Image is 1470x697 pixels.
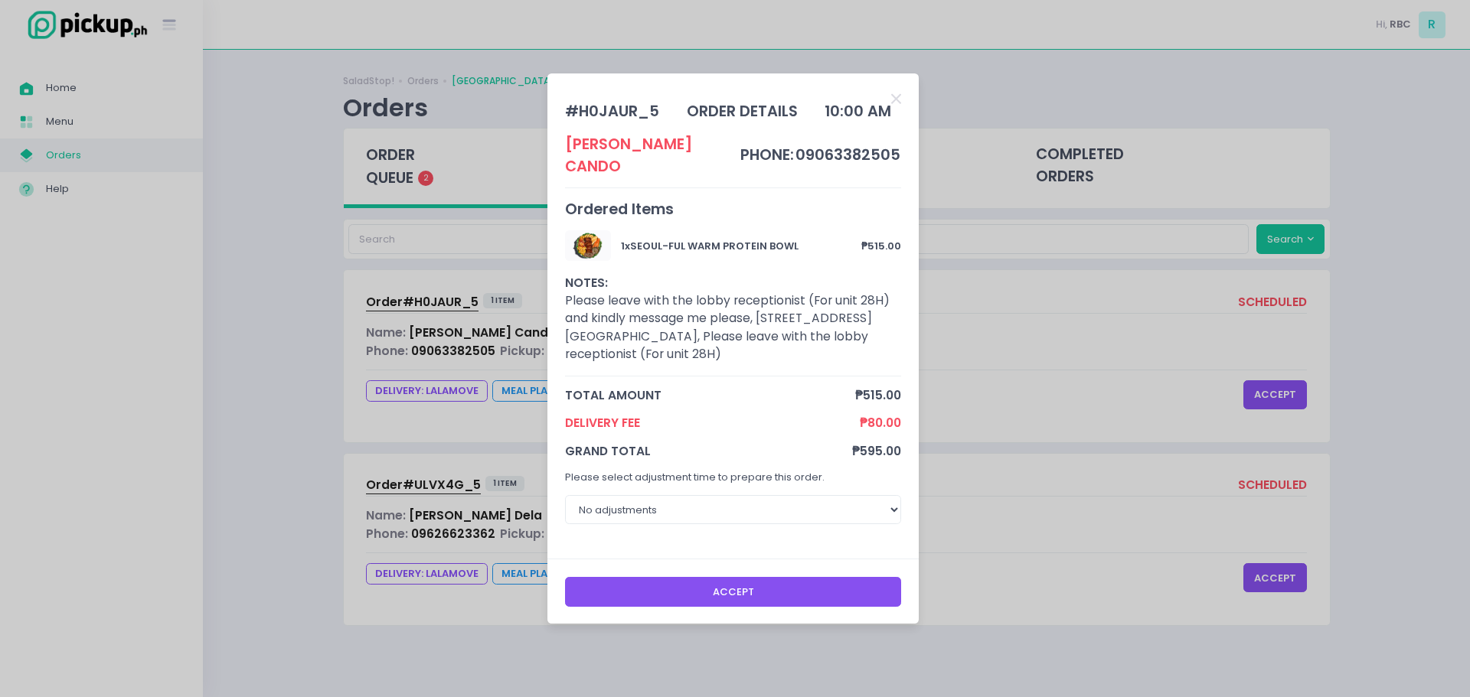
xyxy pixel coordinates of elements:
[565,442,853,460] span: grand total
[855,386,901,404] span: ₱515.00
[852,442,901,460] span: ₱595.00
[565,414,861,432] span: Delivery Fee
[860,414,901,432] span: ₱80.00
[825,100,891,122] div: 10:00 AM
[795,145,900,165] span: 09063382505
[565,198,902,220] div: Ordered Items
[565,577,902,606] button: Accept
[565,386,856,404] span: total amount
[740,133,795,178] td: phone:
[891,90,901,106] button: Close
[687,100,798,122] div: order details
[565,100,659,122] div: # H0JAUR_5
[565,470,902,485] p: Please select adjustment time to prepare this order.
[565,133,740,178] div: [PERSON_NAME] Cando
